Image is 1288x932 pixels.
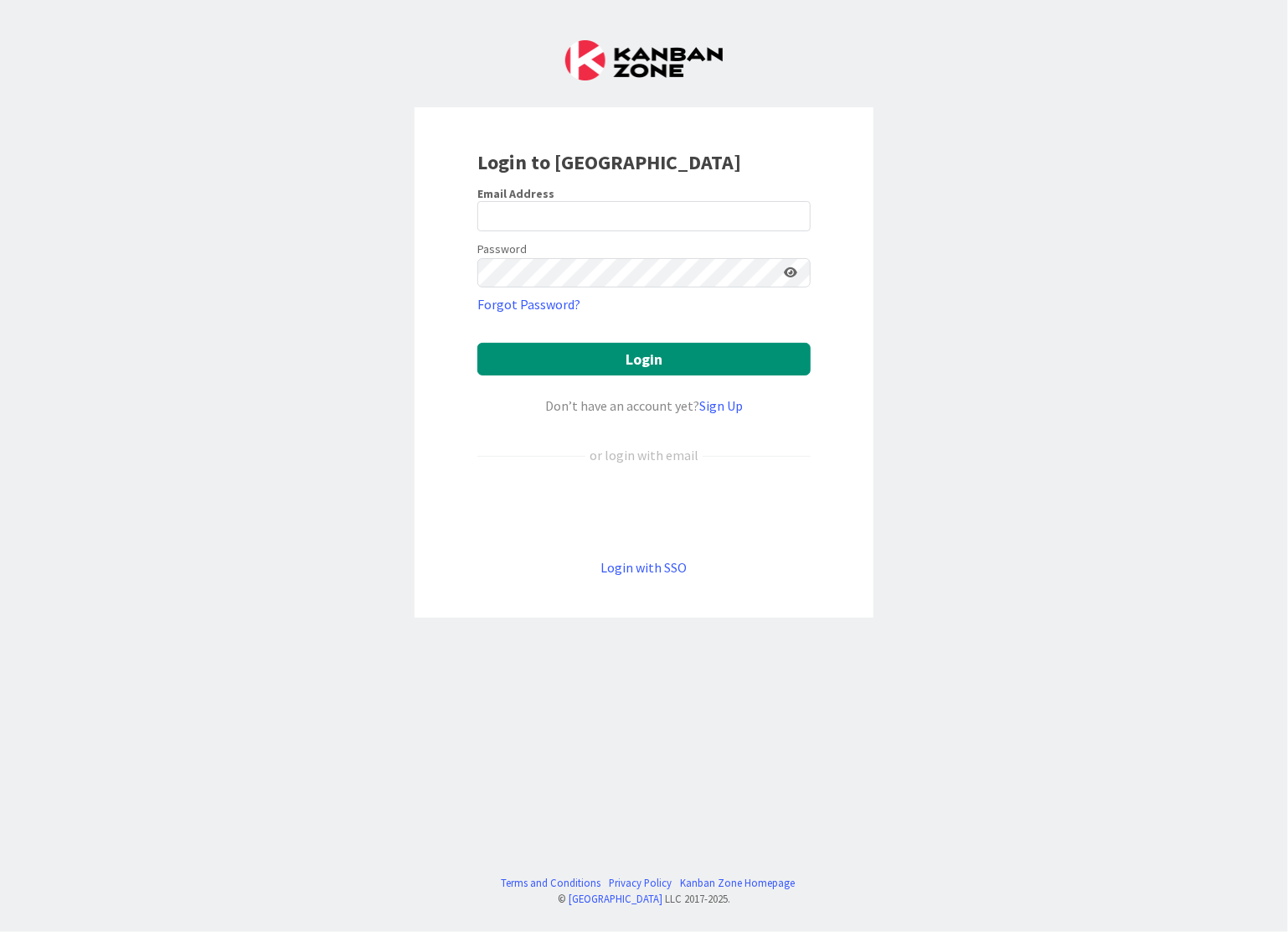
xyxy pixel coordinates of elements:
a: Kanban Zone Homepage [681,875,796,891]
label: Email Address [477,186,554,201]
a: Sign Up [699,397,743,414]
div: or login with email [585,445,703,465]
a: Privacy Policy [610,875,672,891]
a: Login with SSO [601,559,688,576]
img: Kanban Zone [565,40,723,80]
button: Login [477,343,811,375]
a: Forgot Password? [477,294,580,314]
label: Password [477,241,527,258]
b: Login to [GEOGRAPHIC_DATA] [477,149,741,175]
a: [GEOGRAPHIC_DATA] [569,892,662,905]
iframe: Sign in with Google Button [469,493,819,530]
div: © LLC 2017- 2025 . [493,891,796,907]
a: Terms and Conditions [502,875,601,891]
div: Don’t have an account yet? [477,396,811,416]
